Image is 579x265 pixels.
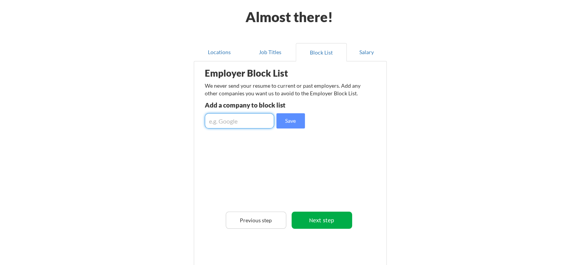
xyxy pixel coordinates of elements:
button: Save [276,113,305,128]
button: Previous step [226,212,286,229]
button: Block List [296,43,347,61]
div: Almost there! [236,10,342,24]
button: Next step [292,212,352,229]
div: Add a company to block list [205,102,316,108]
div: Employer Block List [205,69,324,78]
div: We never send your resume to current or past employers. Add any other companies you want us to av... [205,82,365,97]
input: e.g. Google [205,113,274,128]
button: Locations [194,43,245,61]
button: Job Titles [245,43,296,61]
button: Salary [347,43,387,61]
